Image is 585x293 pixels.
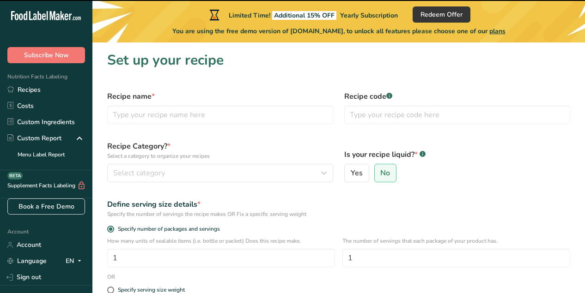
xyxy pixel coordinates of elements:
label: Is your recipe liquid? [344,149,570,160]
p: How many units of sealable items (i.e. bottle or packet) Does this recipe make. [107,237,335,245]
div: Specify the number of servings the recipe makes OR Fix a specific serving weight [107,210,570,218]
p: The number of servings that each package of your product has. [342,237,570,245]
h1: Set up your recipe [107,50,570,71]
span: No [380,168,390,178]
div: Custom Report [7,133,61,143]
span: Yearly Subscription [340,11,398,20]
p: Select a category to organize your recipes [107,152,333,160]
span: Yes [351,168,363,178]
label: Recipe code [344,91,570,102]
input: Type your recipe code here [344,106,570,124]
span: Select category [113,167,165,179]
a: Book a Free Demo [7,198,85,215]
div: BETA [7,172,23,179]
button: Select category [107,164,333,182]
input: Type your recipe name here [107,106,333,124]
label: Recipe name [107,91,333,102]
button: Subscribe Now [7,47,85,63]
div: OR [102,273,121,281]
div: EN [66,256,85,267]
a: Language [7,253,47,269]
span: Redeem Offer [420,10,463,19]
button: Redeem Offer [413,6,470,23]
span: Additional 15% OFF [272,11,336,20]
span: You are using the free demo version of [DOMAIN_NAME], to unlock all features please choose one of... [172,26,506,36]
div: Define serving size details [107,199,570,210]
div: Limited Time! [207,9,398,20]
span: plans [489,27,506,36]
span: Specify number of packages and servings [114,226,220,233]
label: Recipe Category? [107,141,333,160]
span: Subscribe Now [24,50,69,60]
